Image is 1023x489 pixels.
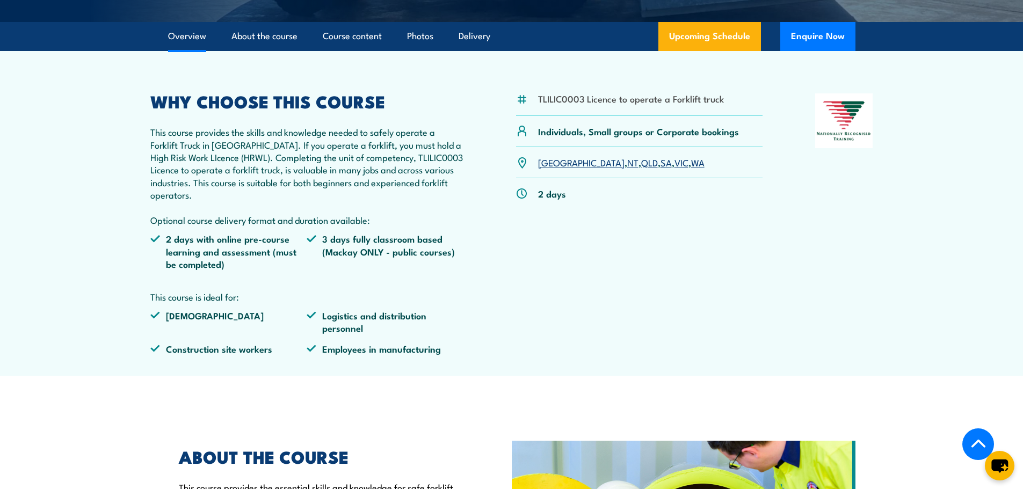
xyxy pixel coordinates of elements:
[538,92,724,105] li: TLILIC0003 Licence to operate a Forklift truck
[150,232,307,270] li: 2 days with online pre-course learning and assessment (must be completed)
[691,156,705,169] a: WA
[307,342,463,355] li: Employees in manufacturing
[627,156,639,169] a: NT
[150,290,464,303] p: This course is ideal for:
[323,22,382,50] a: Course content
[641,156,658,169] a: QLD
[150,309,307,334] li: [DEMOGRAPHIC_DATA]
[538,156,625,169] a: [GEOGRAPHIC_DATA]
[661,156,672,169] a: SA
[538,125,739,137] p: Individuals, Small groups or Corporate bookings
[780,22,855,51] button: Enquire Now
[150,126,464,226] p: This course provides the skills and knowledge needed to safely operate a Forklift Truck in [GEOGR...
[179,449,462,464] h2: ABOUT THE COURSE
[150,93,464,108] h2: WHY CHOOSE THIS COURSE
[307,309,463,334] li: Logistics and distribution personnel
[231,22,298,50] a: About the course
[658,22,761,51] a: Upcoming Schedule
[168,22,206,50] a: Overview
[459,22,490,50] a: Delivery
[150,342,307,355] li: Construction site workers
[538,156,705,169] p: , , , , ,
[538,187,566,200] p: 2 days
[307,232,463,270] li: 3 days fully classroom based (Mackay ONLY - public courses)
[407,22,433,50] a: Photos
[815,93,873,148] img: Nationally Recognised Training logo.
[674,156,688,169] a: VIC
[985,451,1014,480] button: chat-button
